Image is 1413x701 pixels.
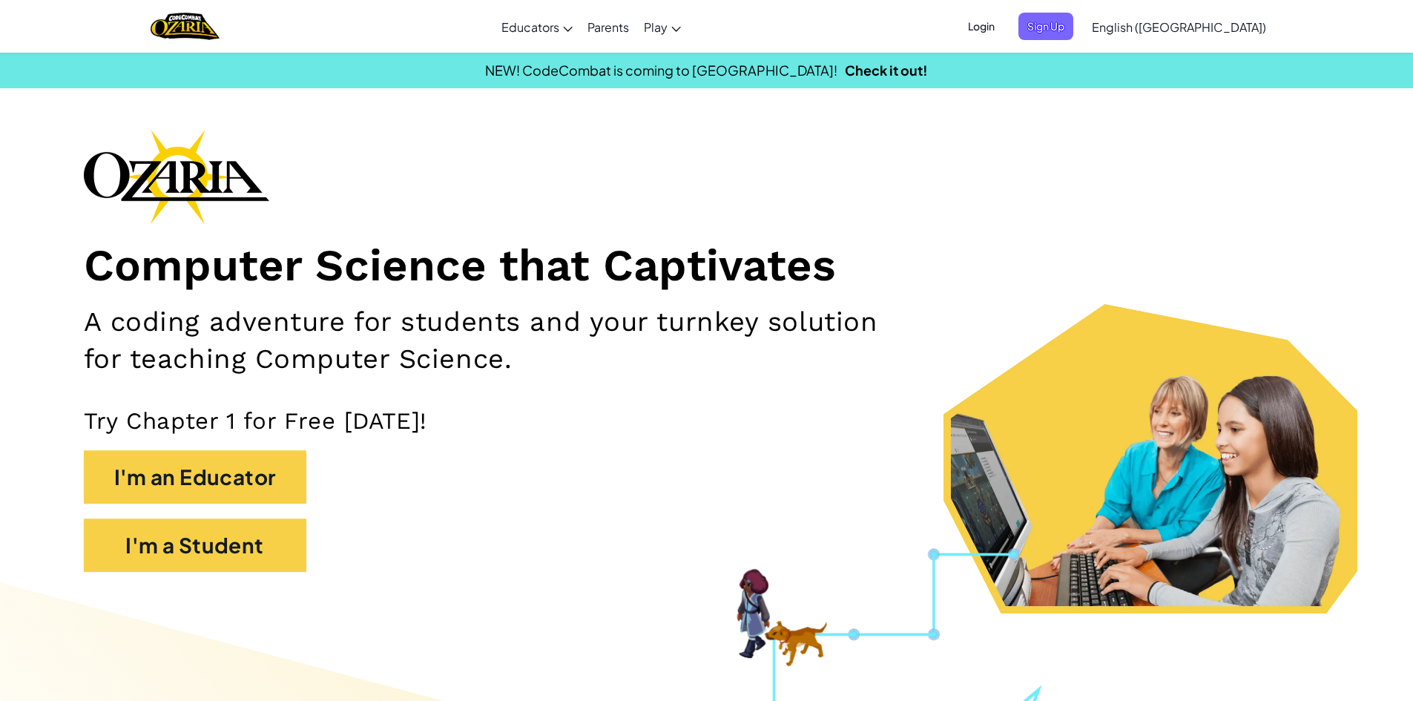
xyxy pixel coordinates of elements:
span: English ([GEOGRAPHIC_DATA]) [1092,19,1266,35]
a: English ([GEOGRAPHIC_DATA]) [1084,7,1274,47]
button: I'm an Educator [84,450,306,504]
img: Home [151,11,220,42]
span: Educators [501,19,559,35]
span: Play [644,19,668,35]
a: Educators [494,7,580,47]
a: Check it out! [845,62,928,79]
span: NEW! CodeCombat is coming to [GEOGRAPHIC_DATA]! [485,62,837,79]
p: Try Chapter 1 for Free [DATE]! [84,407,1330,435]
button: Login [959,13,1004,40]
img: Ozaria branding logo [84,129,269,224]
a: Ozaria by CodeCombat logo [151,11,220,42]
a: Parents [580,7,636,47]
a: Play [636,7,688,47]
h2: A coding adventure for students and your turnkey solution for teaching Computer Science. [84,303,919,377]
button: Sign Up [1018,13,1073,40]
h1: Computer Science that Captivates [84,239,1330,293]
button: I'm a Student [84,519,306,572]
